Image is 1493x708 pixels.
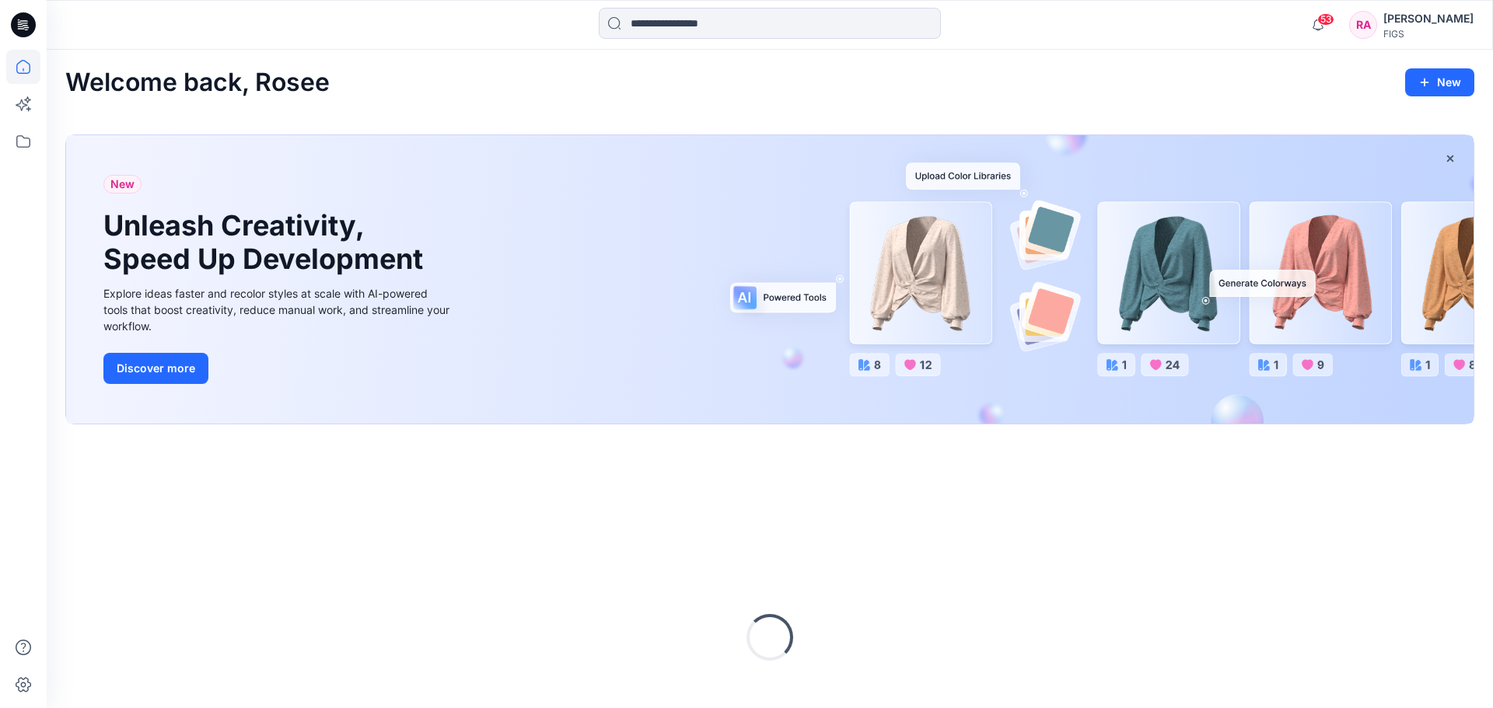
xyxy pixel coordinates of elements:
h2: Welcome back, Rosee [65,68,330,97]
span: 53 [1317,13,1334,26]
button: New [1405,68,1474,96]
span: New [110,175,135,194]
div: [PERSON_NAME] [1383,9,1474,28]
div: FIGS [1383,28,1474,40]
button: Discover more [103,353,208,384]
div: Explore ideas faster and recolor styles at scale with AI-powered tools that boost creativity, red... [103,285,453,334]
h1: Unleash Creativity, Speed Up Development [103,209,430,276]
a: Discover more [103,353,453,384]
div: RA [1349,11,1377,39]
